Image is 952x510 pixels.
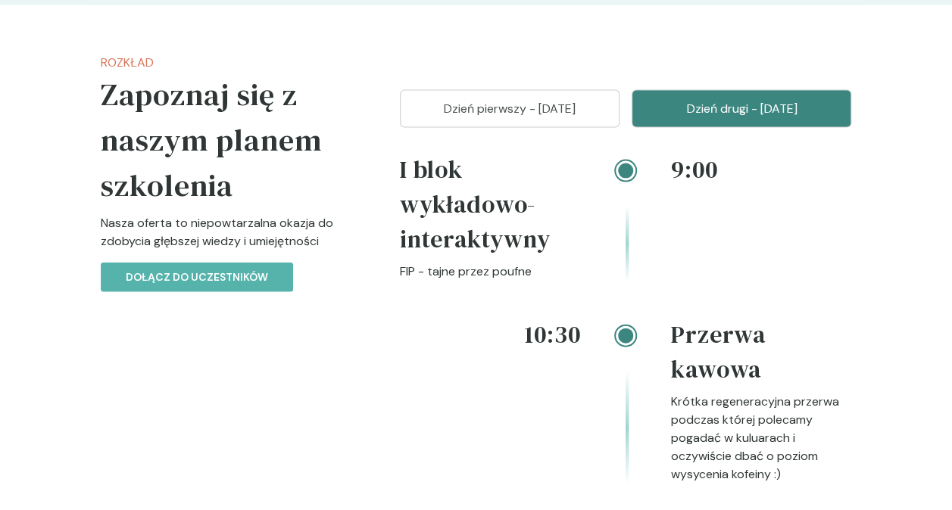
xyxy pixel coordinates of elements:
[400,263,580,281] p: FIP - tajne przez poufne
[101,54,351,72] p: Rozkład
[632,90,851,128] button: Dzień drugi - [DATE]
[101,72,351,208] h5: Zapoznaj się z naszym planem szkolenia
[400,317,580,352] h4: 10:30
[101,263,293,292] button: Dołącz do uczestników
[101,214,351,263] p: Nasza oferta to niepowtarzalna okazja do zdobycia głębszej wiedzy i umiejętności
[651,100,832,118] p: Dzień drugi - [DATE]
[101,269,293,285] a: Dołącz do uczestników
[671,152,851,187] h4: 9:00
[126,269,268,285] p: Dołącz do uczestników
[400,90,620,128] button: Dzień pierwszy - [DATE]
[671,393,851,484] p: Krótka regeneracyjna przerwa podczas której polecamy pogadać w kuluarach i oczywiście dbać o pozi...
[400,152,580,263] h4: I blok wykładowo-interaktywny
[419,100,601,118] p: Dzień pierwszy - [DATE]
[671,317,851,393] h4: Przerwa kawowa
